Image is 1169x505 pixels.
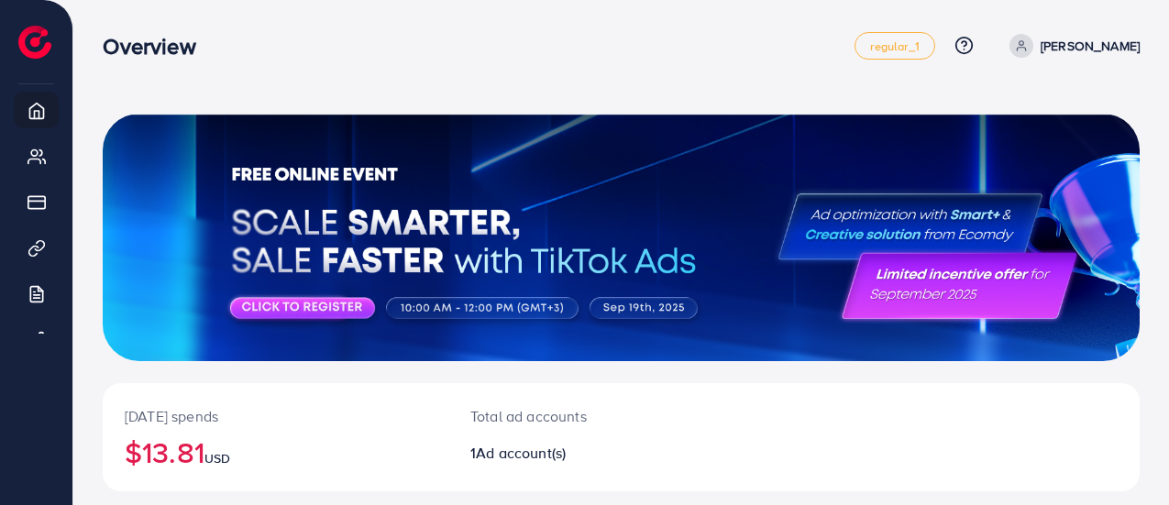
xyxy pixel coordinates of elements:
p: [DATE] spends [125,405,426,427]
a: regular_1 [855,32,934,60]
a: [PERSON_NAME] [1002,34,1140,58]
img: logo [18,26,51,59]
h2: 1 [470,445,686,462]
p: Total ad accounts [470,405,686,427]
h3: Overview [103,33,210,60]
p: [PERSON_NAME] [1041,35,1140,57]
h2: $13.81 [125,434,426,469]
span: regular_1 [870,40,919,52]
span: Ad account(s) [476,443,566,463]
iframe: Chat [1091,423,1155,491]
span: USD [204,449,230,467]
